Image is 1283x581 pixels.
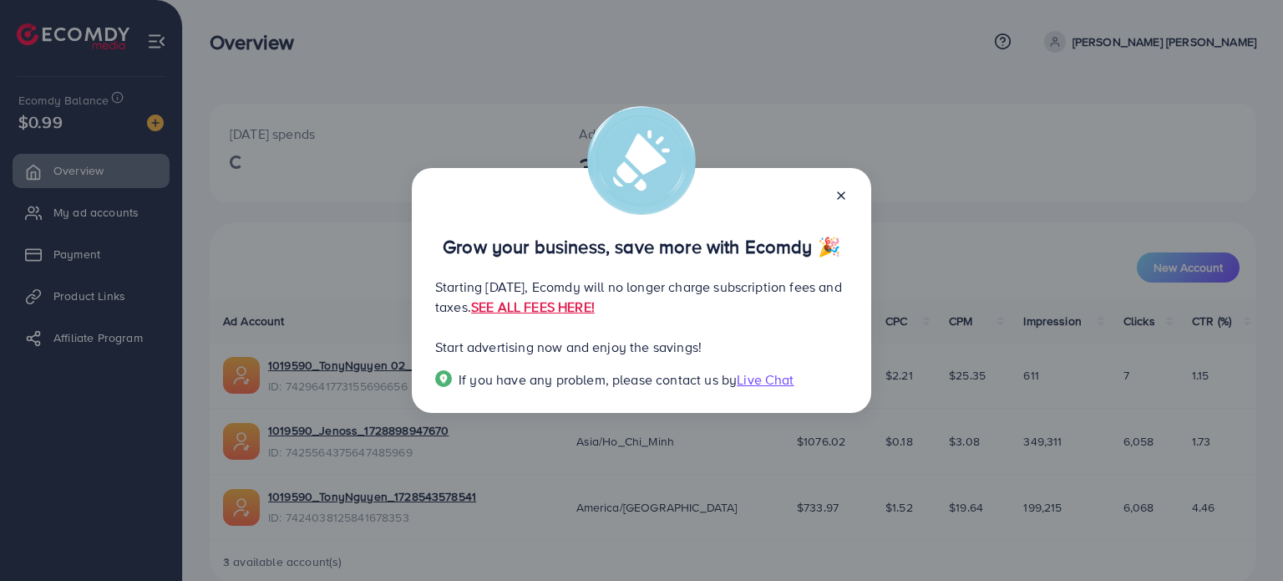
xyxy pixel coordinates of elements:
[435,370,452,387] img: Popup guide
[435,237,848,257] p: Grow your business, save more with Ecomdy 🎉
[471,298,595,316] a: SEE ALL FEES HERE!
[459,370,737,389] span: If you have any problem, please contact us by
[737,370,794,389] span: Live Chat
[435,337,848,357] p: Start advertising now and enjoy the savings!
[435,277,848,317] p: Starting [DATE], Ecomdy will no longer charge subscription fees and taxes.
[587,106,696,215] img: alert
